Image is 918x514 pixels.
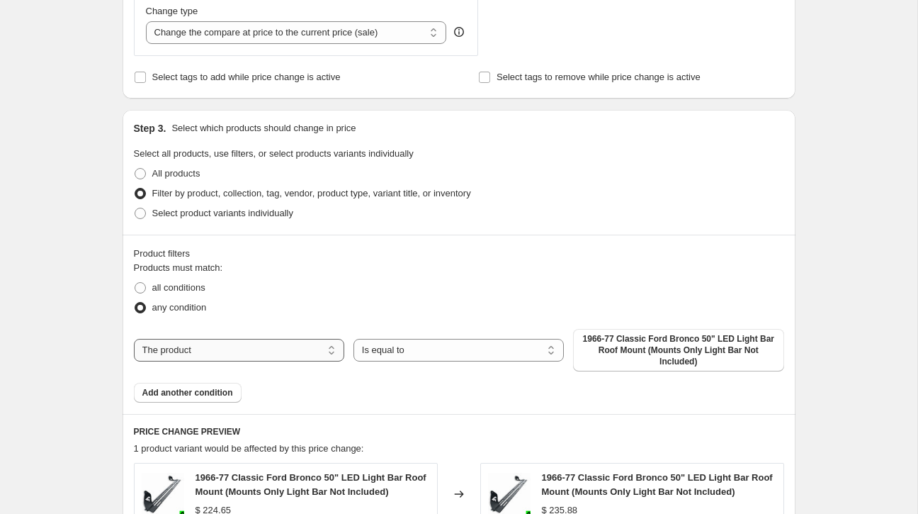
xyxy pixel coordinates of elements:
[152,208,293,218] span: Select product variants individually
[152,282,205,293] span: all conditions
[134,443,364,454] span: 1 product variant would be affected by this price change:
[142,387,233,398] span: Add another condition
[134,121,166,135] h2: Step 3.
[582,333,775,367] span: 1966-77 Classic Ford Bronco 50" LED Light Bar Roof Mount (Mounts Only Light Bar Not Included)
[171,121,356,135] p: Select which products should change in price
[152,72,341,82] span: Select tags to add while price change is active
[134,148,414,159] span: Select all products, use filters, or select products variants individually
[134,247,784,261] div: Product filters
[134,383,242,403] button: Add another condition
[195,472,426,497] span: 1966-77 Classic Ford Bronco 50" LED Light Bar Roof Mount (Mounts Only Light Bar Not Included)
[152,302,207,313] span: any condition
[152,188,471,199] span: Filter by product, collection, tag, vendor, product type, variant title, or inventory
[542,472,773,497] span: 1966-77 Classic Ford Bronco 50" LED Light Bar Roof Mount (Mounts Only Light Bar Not Included)
[134,426,784,437] h6: PRICE CHANGE PREVIEW
[134,262,223,273] span: Products must match:
[573,329,783,371] button: 1966-77 Classic Ford Bronco 50" LED Light Bar Roof Mount (Mounts Only Light Bar Not Included)
[497,72,701,82] span: Select tags to remove while price change is active
[452,25,466,39] div: help
[146,6,198,16] span: Change type
[152,168,200,179] span: All products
